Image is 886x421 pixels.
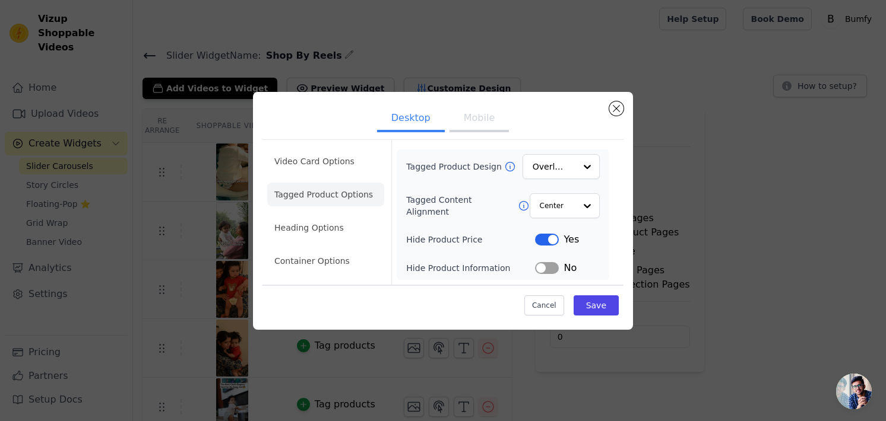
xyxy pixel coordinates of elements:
[267,149,384,173] li: Video Card Options
[267,183,384,206] li: Tagged Product Options
[564,261,577,275] span: No
[406,234,535,245] label: Hide Product Price
[450,106,509,132] button: Mobile
[406,194,517,218] label: Tagged Content Alignment
[564,232,579,247] span: Yes
[524,295,564,315] button: Cancel
[267,249,384,273] li: Container Options
[267,216,384,240] li: Heading Options
[609,101,624,116] button: Close modal
[836,374,872,409] a: Open chat
[406,161,504,173] label: Tagged Product Design
[574,295,619,315] button: Save
[406,262,535,274] label: Hide Product Information
[377,106,445,132] button: Desktop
